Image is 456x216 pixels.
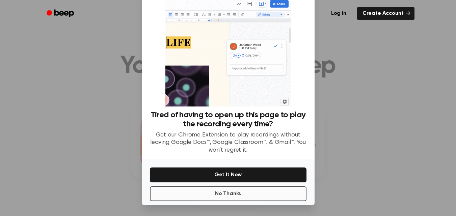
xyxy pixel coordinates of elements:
h3: Tired of having to open up this page to play the recording every time? [150,111,306,129]
button: No Thanks [150,186,306,201]
button: Get It Now [150,167,306,182]
a: Beep [42,7,80,20]
p: Get our Chrome Extension to play recordings without leaving Google Docs™, Google Classroom™, & Gm... [150,131,306,154]
a: Create Account [357,7,414,20]
a: Log in [324,6,353,21]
